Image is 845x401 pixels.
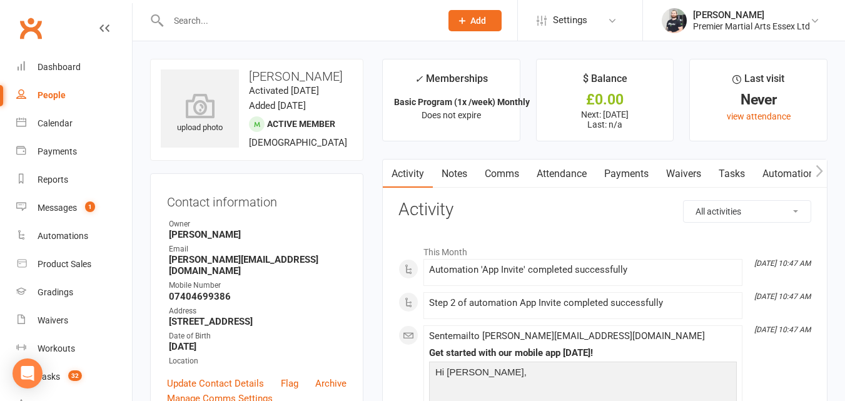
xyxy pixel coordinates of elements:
[398,239,811,259] li: This Month
[429,348,737,358] div: Get started with our mobile app [DATE]!
[16,307,132,335] a: Waivers
[754,325,811,334] i: [DATE] 10:47 AM
[167,376,264,391] a: Update Contact Details
[85,201,95,212] span: 1
[429,330,705,342] span: Sent email to [PERSON_NAME][EMAIL_ADDRESS][DOMAIN_NAME]
[16,109,132,138] a: Calendar
[398,200,811,220] h3: Activity
[169,305,347,317] div: Address
[169,291,347,302] strong: 07404699386
[476,160,528,188] a: Comms
[16,278,132,307] a: Gradings
[38,175,68,185] div: Reports
[548,93,662,106] div: £0.00
[662,8,687,33] img: thumb_image1616261423.png
[38,231,88,241] div: Automations
[727,111,791,121] a: view attendance
[448,10,502,31] button: Add
[528,160,595,188] a: Attendance
[16,194,132,222] a: Messages 1
[169,316,347,327] strong: [STREET_ADDRESS]
[16,53,132,81] a: Dashboard
[16,81,132,109] a: People
[415,71,488,94] div: Memberships
[38,343,75,353] div: Workouts
[38,259,91,269] div: Product Sales
[315,376,347,391] a: Archive
[595,160,657,188] a: Payments
[470,16,486,26] span: Add
[169,218,347,230] div: Owner
[169,243,347,255] div: Email
[16,250,132,278] a: Product Sales
[38,62,81,72] div: Dashboard
[657,160,710,188] a: Waivers
[38,372,60,382] div: Tasks
[429,265,737,275] div: Automation 'App Invite' completed successfully
[281,376,298,391] a: Flag
[754,160,828,188] a: Automations
[16,138,132,166] a: Payments
[38,90,66,100] div: People
[38,118,73,128] div: Calendar
[415,73,423,85] i: ✓
[433,160,476,188] a: Notes
[701,93,816,106] div: Never
[38,287,73,297] div: Gradings
[732,71,784,93] div: Last visit
[548,109,662,129] p: Next: [DATE] Last: n/a
[169,355,347,367] div: Location
[710,160,754,188] a: Tasks
[267,119,335,129] span: Active member
[583,71,627,93] div: $ Balance
[383,160,433,188] a: Activity
[167,190,347,209] h3: Contact information
[13,358,43,388] div: Open Intercom Messenger
[169,280,347,292] div: Mobile Number
[249,100,306,111] time: Added [DATE]
[16,363,132,391] a: Tasks 32
[161,93,239,135] div: upload photo
[249,137,347,148] span: [DEMOGRAPHIC_DATA]
[394,97,530,107] strong: Basic Program (1x /week) Monthly
[169,341,347,352] strong: [DATE]
[553,6,587,34] span: Settings
[754,292,811,301] i: [DATE] 10:47 AM
[16,222,132,250] a: Automations
[693,21,810,32] div: Premier Martial Arts Essex Ltd
[169,330,347,342] div: Date of Birth
[164,12,432,29] input: Search...
[68,370,82,381] span: 32
[38,315,68,325] div: Waivers
[38,203,77,213] div: Messages
[16,166,132,194] a: Reports
[429,298,737,308] div: Step 2 of automation App Invite completed successfully
[422,110,481,120] span: Does not expire
[693,9,810,21] div: [PERSON_NAME]
[432,365,734,383] p: Hi [PERSON_NAME],
[249,85,319,96] time: Activated [DATE]
[161,69,353,83] h3: [PERSON_NAME]
[16,335,132,363] a: Workouts
[169,254,347,277] strong: [PERSON_NAME][EMAIL_ADDRESS][DOMAIN_NAME]
[169,229,347,240] strong: [PERSON_NAME]
[38,146,77,156] div: Payments
[754,259,811,268] i: [DATE] 10:47 AM
[15,13,46,44] a: Clubworx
